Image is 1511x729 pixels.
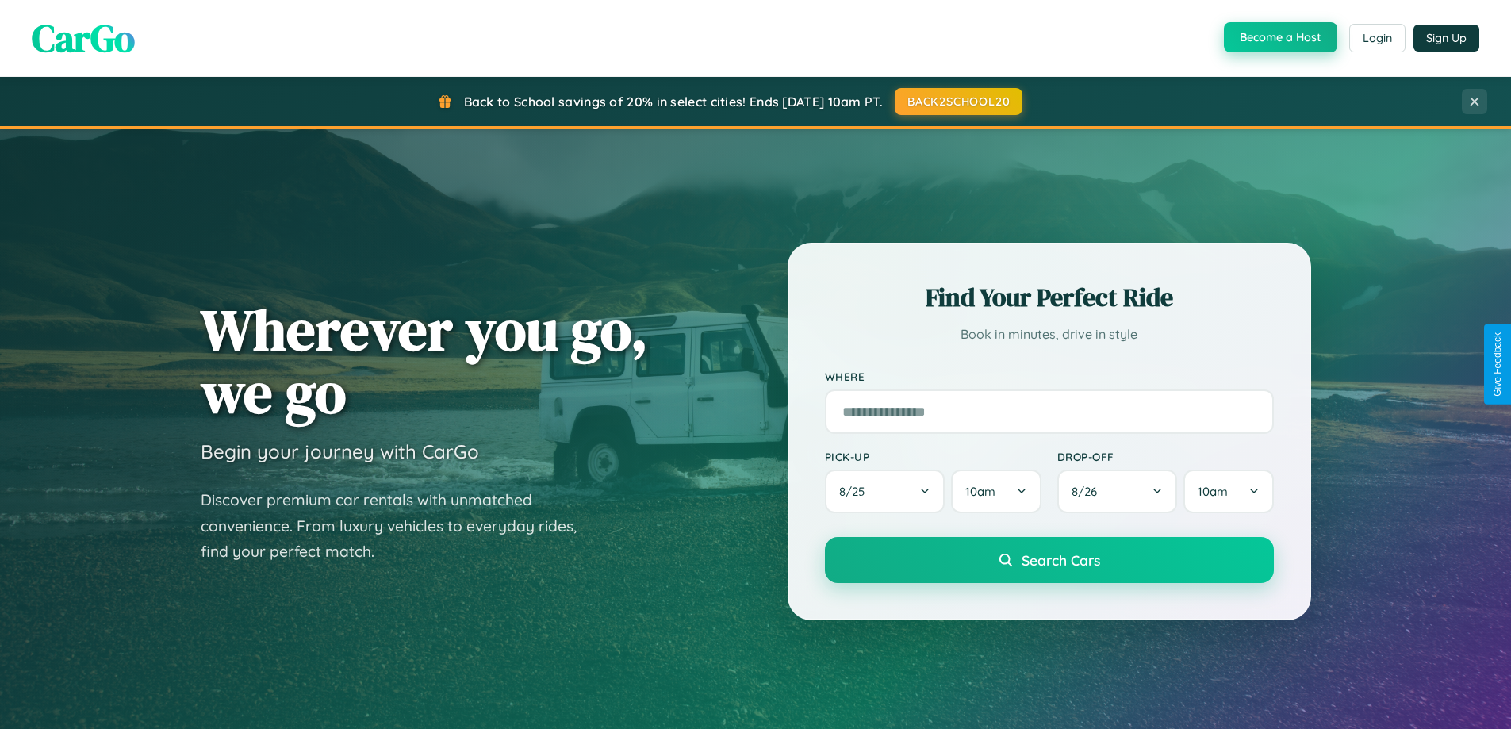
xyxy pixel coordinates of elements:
label: Where [825,370,1274,383]
span: Back to School savings of 20% in select cities! Ends [DATE] 10am PT. [464,94,883,109]
button: 8/26 [1057,470,1178,513]
span: 8 / 26 [1072,484,1105,499]
span: 10am [1198,484,1228,499]
button: Sign Up [1413,25,1479,52]
label: Drop-off [1057,450,1274,463]
label: Pick-up [825,450,1041,463]
p: Discover premium car rentals with unmatched convenience. From luxury vehicles to everyday rides, ... [201,487,597,565]
h1: Wherever you go, we go [201,298,648,424]
button: Search Cars [825,537,1274,583]
span: 10am [965,484,995,499]
button: 10am [1183,470,1273,513]
span: 8 / 25 [839,484,872,499]
button: 10am [951,470,1041,513]
button: Become a Host [1224,22,1337,52]
h3: Begin your journey with CarGo [201,439,479,463]
span: Search Cars [1022,551,1100,569]
button: BACK2SCHOOL20 [895,88,1022,115]
span: CarGo [32,12,135,64]
p: Book in minutes, drive in style [825,323,1274,346]
h2: Find Your Perfect Ride [825,280,1274,315]
button: 8/25 [825,470,945,513]
div: Give Feedback [1492,332,1503,397]
button: Login [1349,24,1406,52]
